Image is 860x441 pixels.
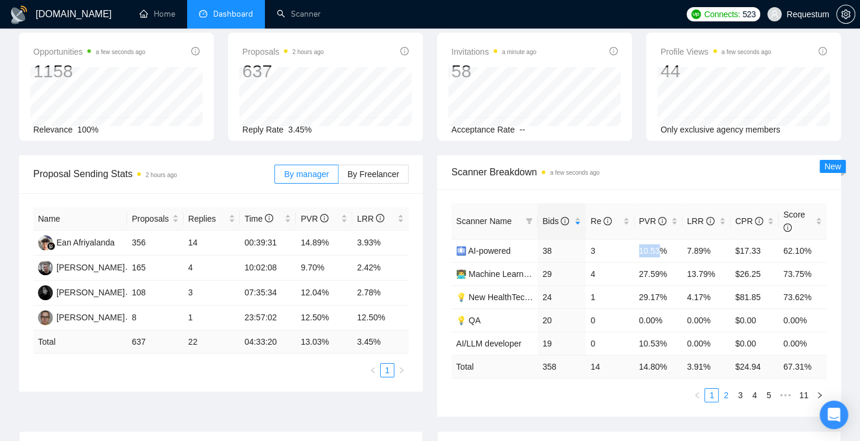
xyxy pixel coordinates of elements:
img: EA [38,235,53,250]
span: setting [837,10,855,19]
td: Total [33,330,127,354]
span: CPR [735,216,763,226]
span: 523 [742,8,755,21]
span: 100% [77,125,99,134]
td: 14.80 % [634,355,682,378]
li: Previous Page [690,388,704,402]
th: Name [33,207,127,231]
li: 2 [719,388,733,402]
span: Scanner Name [456,216,511,226]
td: 14 [184,231,240,256]
time: a few seconds ago [96,49,145,55]
span: Proposal Sending Stats [33,166,274,181]
td: 10.53% [634,332,682,355]
span: Invitations [451,45,536,59]
a: 💡 QA [456,316,480,325]
td: 07:35:34 [240,281,296,305]
span: 3.45% [288,125,312,134]
td: 62.10% [779,239,827,262]
div: 58 [451,60,536,83]
td: Total [451,355,537,378]
td: 12.50% [352,305,409,330]
td: 0 [586,332,634,355]
time: a few seconds ago [722,49,771,55]
span: info-circle [603,217,612,225]
span: Relevance [33,125,72,134]
span: ••• [776,388,795,402]
td: 22 [184,330,240,354]
th: Replies [184,207,240,231]
button: right [394,363,409,377]
span: filter [526,218,533,225]
time: 2 hours ago [292,49,324,55]
a: VL[PERSON_NAME] [38,262,125,272]
span: info-circle [706,217,714,225]
span: info-circle [609,47,618,55]
span: Dashboard [213,9,253,19]
td: 3 [184,281,240,305]
td: 20 [537,308,586,332]
a: 4 [748,389,761,402]
div: Open Intercom Messenger [820,401,848,429]
li: 3 [733,388,747,402]
button: left [366,363,380,377]
td: 3.45 % [352,330,409,354]
img: gigradar-bm.png [47,242,55,250]
span: Time [245,214,273,223]
span: dashboard [199,10,207,18]
span: left [694,392,701,399]
div: Ean Afriyalanda [56,236,115,249]
th: Proposals [127,207,184,231]
span: left [369,367,377,374]
td: 23:57:02 [240,305,296,330]
td: 10:02:08 [240,256,296,281]
span: Bids [542,216,569,226]
span: info-circle [376,214,384,222]
img: VL [38,260,53,275]
a: 11 [795,389,812,402]
td: 108 [127,281,184,305]
time: a minute ago [502,49,536,55]
a: 1 [705,389,718,402]
a: 💡 New HealthTech UI/UX [456,292,554,302]
td: 14 [586,355,634,378]
span: Proposals [132,212,170,225]
td: $ 24.94 [731,355,779,378]
li: 5 [761,388,776,402]
span: right [398,367,405,374]
div: [PERSON_NAME] [56,286,125,299]
span: info-circle [818,47,827,55]
a: homeHome [140,9,175,19]
td: 0.00% [779,308,827,332]
a: 👨‍💻 Machine Learning developer [456,269,574,279]
span: Score [783,210,805,232]
span: user [770,10,779,18]
td: 13.79% [682,262,731,285]
span: Opportunities [33,45,146,59]
td: 0.00% [682,308,731,332]
td: 14.89% [296,231,352,256]
img: logo [10,5,29,24]
td: 10.53% [634,239,682,262]
a: searchScanner [277,9,321,19]
button: left [690,388,704,402]
td: 9.70% [296,256,352,281]
td: 12.04% [296,281,352,305]
a: IK[PERSON_NAME] [38,312,125,322]
td: 29 [537,262,586,285]
span: right [816,392,823,399]
td: 12.50% [296,305,352,330]
td: 1 [184,305,240,330]
a: setting [836,10,855,19]
span: info-circle [755,217,763,225]
td: 00:39:31 [240,231,296,256]
li: Previous Page [366,363,380,377]
td: 356 [127,231,184,256]
td: 358 [537,355,586,378]
td: 29.17% [634,285,682,308]
td: 27.59% [634,262,682,285]
td: 73.62% [779,285,827,308]
td: $17.33 [731,239,779,262]
li: 1 [704,388,719,402]
time: 2 hours ago [146,172,177,178]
